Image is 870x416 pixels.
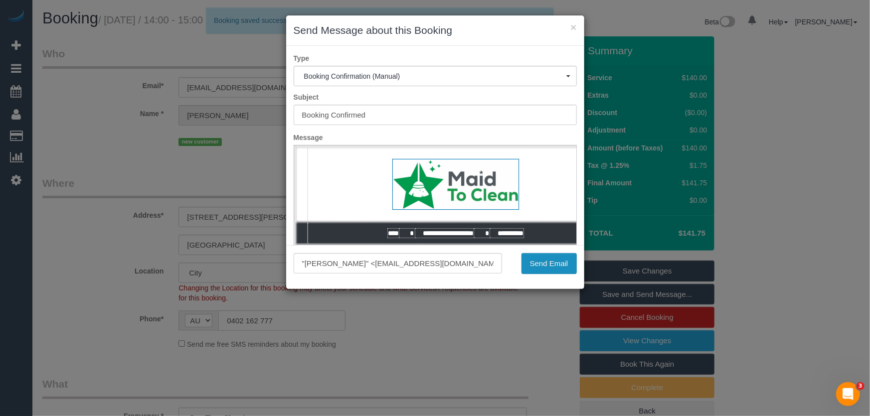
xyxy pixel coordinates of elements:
[294,66,577,86] button: Booking Confirmation (Manual)
[294,23,577,38] h3: Send Message about this Booking
[286,133,584,142] label: Message
[286,53,584,63] label: Type
[294,105,577,125] input: Subject
[522,253,577,274] button: Send Email
[836,382,860,406] iframe: Intercom live chat
[857,382,865,390] span: 3
[294,145,576,301] iframe: Rich Text Editor, editor1
[286,92,584,102] label: Subject
[304,72,566,80] span: Booking Confirmation (Manual)
[570,22,576,32] button: ×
